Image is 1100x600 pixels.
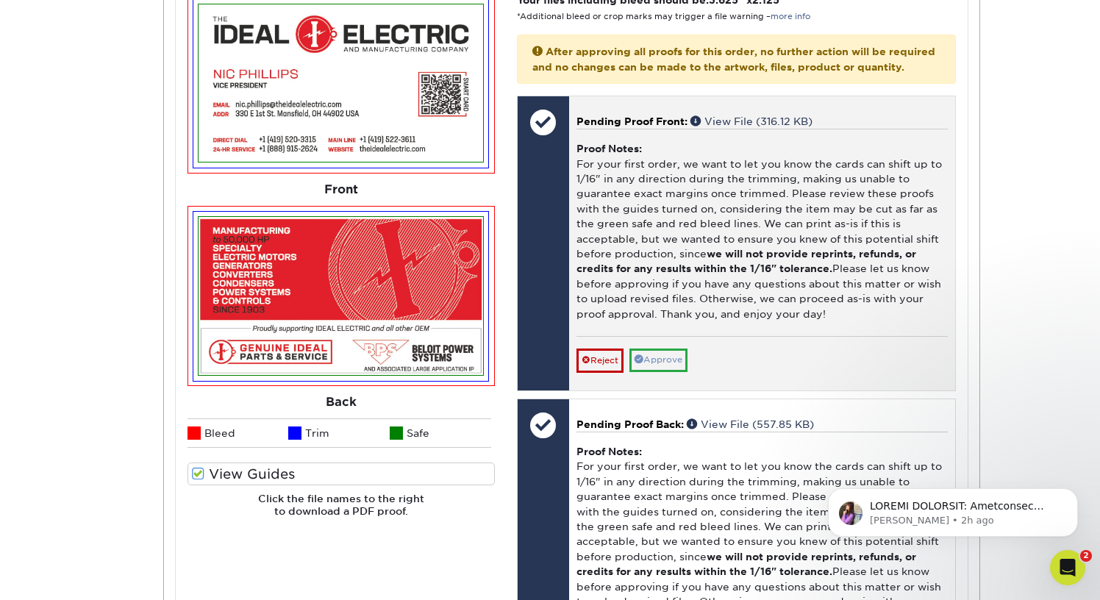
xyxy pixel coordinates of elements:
a: more info [771,12,810,21]
span: Pending Proof Back: [576,418,684,430]
strong: Proof Notes: [576,143,642,154]
li: Safe [390,418,491,448]
div: Back [187,386,495,418]
span: Pending Proof Front: [576,115,687,127]
iframe: Intercom notifications message [806,457,1100,560]
iframe: Intercom live chat [1050,550,1085,585]
h6: Click the file names to the right to download a PDF proof. [187,493,495,529]
li: Bleed [187,418,289,448]
li: Trim [288,418,390,448]
p: Message from Erica, sent 2h ago [64,57,254,70]
a: View File (557.85 KB) [687,418,814,430]
strong: Proof Notes: [576,446,642,457]
div: Front [187,174,495,206]
div: For your first order, we want to let you know the cards can shift up to 1/16" in any direction du... [576,129,948,336]
span: 2 [1080,550,1092,562]
strong: After approving all proofs for this order, no further action will be required and no changes can ... [532,46,935,72]
b: we will not provide reprints, refunds, or credits for any results within the 1/16" tolerance. [576,248,916,274]
a: Approve [629,349,687,371]
b: we will not provide reprints, refunds, or credits for any results within the 1/16" tolerance. [576,551,916,577]
a: View File (316.12 KB) [690,115,813,127]
label: View Guides [187,463,495,485]
a: Reject [576,349,624,372]
small: *Additional bleed or crop marks may trigger a file warning – [517,12,810,21]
